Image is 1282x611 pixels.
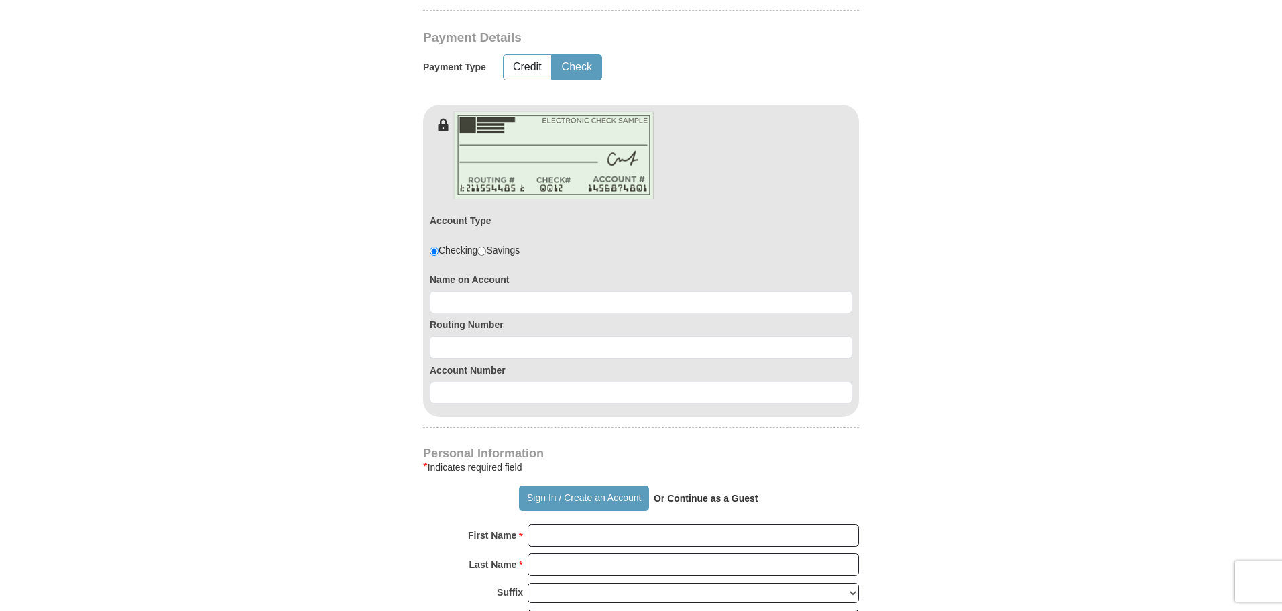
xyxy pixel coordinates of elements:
strong: Or Continue as a Guest [654,493,758,504]
div: Checking Savings [430,243,520,257]
h3: Payment Details [423,30,765,46]
label: Account Number [430,364,852,377]
strong: Suffix [497,583,523,602]
strong: First Name [468,526,516,545]
img: check-en.png [453,111,654,199]
label: Account Type [430,214,491,227]
label: Name on Account [430,273,852,286]
strong: Last Name [469,555,517,574]
button: Check [552,55,601,80]
div: Indicates required field [423,459,859,476]
button: Sign In / Create an Account [519,486,648,511]
h4: Personal Information [423,448,859,459]
h5: Payment Type [423,62,486,73]
label: Routing Number [430,318,852,331]
button: Credit [504,55,551,80]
